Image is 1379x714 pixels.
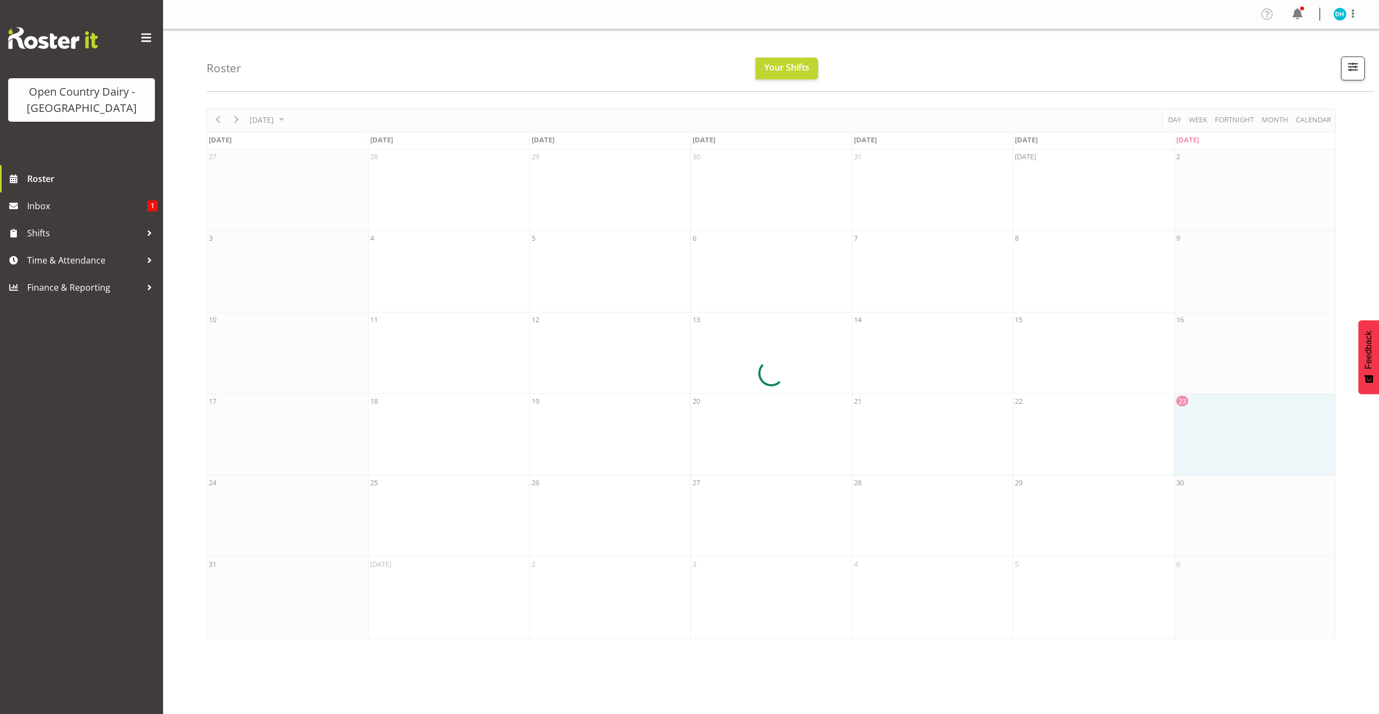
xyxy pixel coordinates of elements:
img: dean-henderson7444.jpg [1333,8,1346,21]
h4: Roster [207,62,241,74]
span: Finance & Reporting [27,279,141,296]
span: Shifts [27,225,141,241]
span: Time & Attendance [27,252,141,268]
span: 1 [147,201,158,211]
span: Feedback [1364,331,1374,369]
span: Inbox [27,198,147,214]
img: Rosterit website logo [8,27,98,49]
button: Feedback - Show survey [1358,320,1379,394]
span: Roster [27,171,158,187]
div: Open Country Dairy - [GEOGRAPHIC_DATA] [19,84,144,116]
button: Filter Shifts [1341,57,1365,80]
span: Your Shifts [764,61,809,73]
button: Your Shifts [756,58,818,79]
